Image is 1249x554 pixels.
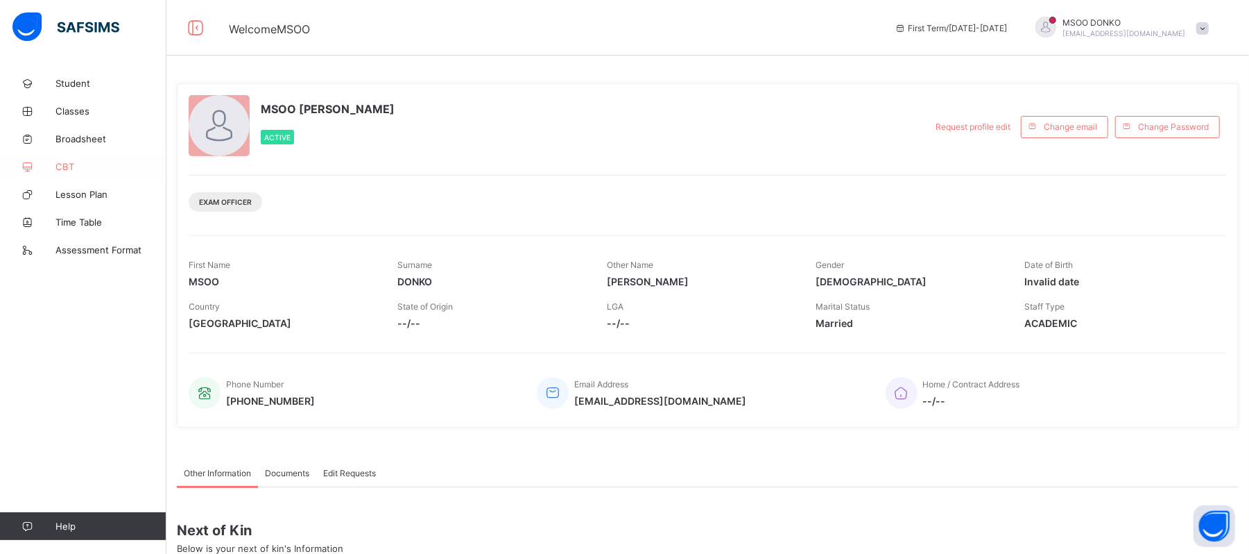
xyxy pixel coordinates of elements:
span: Student [55,78,166,89]
img: safsims [12,12,119,42]
span: DONKO [397,276,585,287]
span: Edit Requests [323,468,376,478]
span: Change Password [1138,121,1209,132]
span: CBT [55,161,166,172]
span: [GEOGRAPHIC_DATA] [189,317,377,329]
span: Exam Officer [199,198,252,206]
span: Country [189,301,220,312]
span: Next of Kin [177,522,1239,539]
span: Other Name [607,260,653,270]
span: [EMAIL_ADDRESS][DOMAIN_NAME] [1063,29,1186,37]
span: MSOO [PERSON_NAME] [261,102,395,116]
span: Broadsheet [55,133,166,144]
span: [EMAIL_ADDRESS][DOMAIN_NAME] [574,395,746,407]
span: Other Information [184,468,251,478]
span: Time Table [55,217,166,228]
span: Phone Number [226,379,284,389]
span: First Name [189,260,230,270]
span: LGA [607,301,623,312]
span: Assessment Format [55,244,166,255]
span: Gender [816,260,844,270]
span: Change email [1044,121,1097,132]
span: --/-- [923,395,1020,407]
span: Documents [265,468,309,478]
span: [PERSON_NAME] [607,276,795,287]
span: Surname [397,260,432,270]
span: [PHONE_NUMBER] [226,395,315,407]
span: --/-- [397,317,585,329]
button: Open asap [1194,505,1235,547]
span: [DEMOGRAPHIC_DATA] [816,276,1003,287]
span: State of Origin [397,301,453,312]
span: Married [816,317,1003,329]
span: Request profile edit [936,121,1010,132]
span: Below is your next of kin's Information [177,543,343,554]
span: MSOO [189,276,377,287]
span: Date of Birth [1025,260,1074,270]
span: --/-- [607,317,795,329]
span: Lesson Plan [55,189,166,200]
span: MSOO DONKO [1063,17,1186,28]
span: Staff Type [1025,301,1065,312]
div: MSOODONKO [1022,17,1216,40]
span: Email Address [574,379,628,389]
span: Classes [55,106,166,117]
span: session/term information [895,23,1008,33]
span: ACADEMIC [1025,317,1213,329]
span: Help [55,521,166,532]
span: Active [264,133,291,142]
span: Invalid date [1025,276,1213,287]
span: Welcome MSOO [229,22,310,36]
span: Home / Contract Address [923,379,1020,389]
span: Marital Status [816,301,870,312]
